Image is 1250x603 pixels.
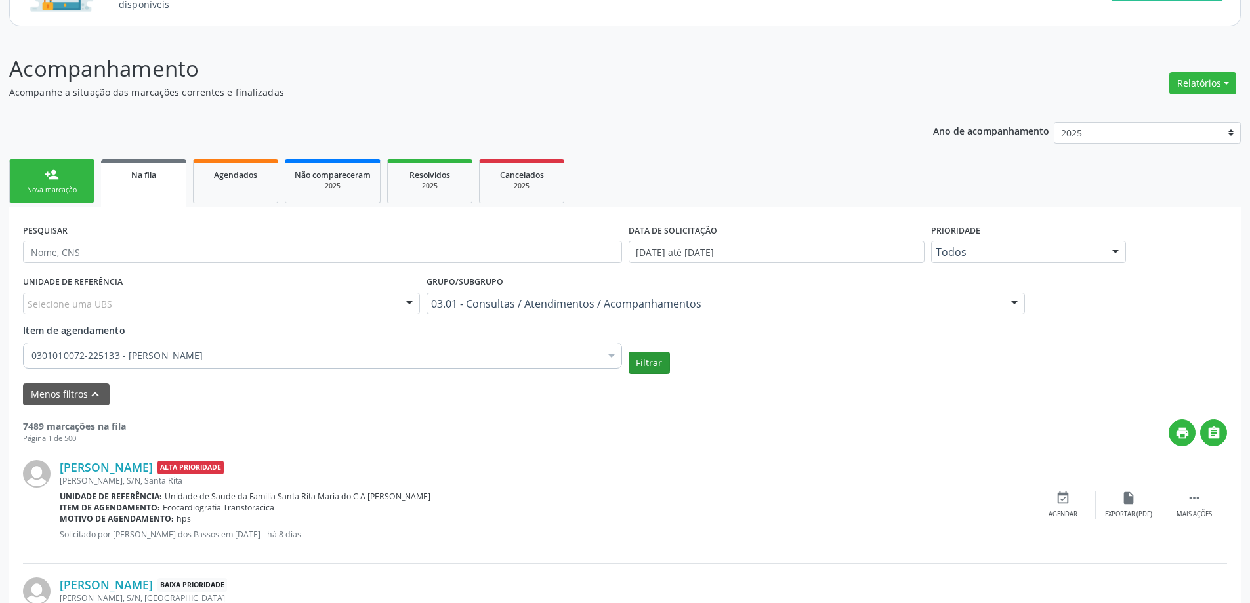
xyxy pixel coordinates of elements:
a: [PERSON_NAME] [60,460,153,474]
span: Não compareceram [295,169,371,180]
label: Prioridade [931,220,980,241]
div: [PERSON_NAME], S/N, Santa Rita [60,475,1030,486]
button: Relatórios [1169,72,1236,94]
i: print [1175,426,1190,440]
button: print [1169,419,1196,446]
b: Unidade de referência: [60,491,162,502]
div: Nova marcação [19,185,85,195]
span: Item de agendamento [23,324,125,337]
div: Exportar (PDF) [1105,510,1152,519]
span: Selecione uma UBS [28,297,112,311]
span: Agendados [214,169,257,180]
span: Todos [936,245,1099,259]
span: hps [177,513,191,524]
input: Nome, CNS [23,241,622,263]
span: Resolvidos [409,169,450,180]
div: 2025 [295,181,371,191]
b: Motivo de agendamento: [60,513,174,524]
label: DATA DE SOLICITAÇÃO [629,220,717,241]
span: Unidade de Saude da Familia Santa Rita Maria do C A [PERSON_NAME] [165,491,430,502]
span: 0301010072-225133 - [PERSON_NAME] [31,349,600,362]
span: 03.01 - Consultas / Atendimentos / Acompanhamentos [431,297,999,310]
span: Na fila [131,169,156,180]
p: Ano de acompanhamento [933,122,1049,138]
label: Grupo/Subgrupo [427,272,503,293]
span: Cancelados [500,169,544,180]
label: UNIDADE DE REFERÊNCIA [23,272,123,293]
div: Agendar [1049,510,1077,519]
span: Alta Prioridade [157,461,224,474]
div: Página 1 de 500 [23,433,126,444]
b: Item de agendamento: [60,502,160,513]
strong: 7489 marcações na fila [23,420,126,432]
img: img [23,460,51,488]
span: Ecocardiografia Transtoracica [163,502,274,513]
p: Acompanhamento [9,52,871,85]
label: PESQUISAR [23,220,68,241]
i: insert_drive_file [1121,491,1136,505]
a: [PERSON_NAME] [60,577,153,592]
i: keyboard_arrow_up [88,387,102,402]
i:  [1187,491,1201,505]
div: 2025 [489,181,554,191]
i: event_available [1056,491,1070,505]
button:  [1200,419,1227,446]
button: Menos filtroskeyboard_arrow_up [23,383,110,406]
i:  [1207,426,1221,440]
p: Acompanhe a situação das marcações correntes e finalizadas [9,85,871,99]
p: Solicitado por [PERSON_NAME] dos Passos em [DATE] - há 8 dias [60,529,1030,540]
div: person_add [45,167,59,182]
input: Selecione um intervalo [629,241,925,263]
span: Baixa Prioridade [157,578,227,592]
div: Mais ações [1177,510,1212,519]
button: Filtrar [629,352,670,374]
div: 2025 [397,181,463,191]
